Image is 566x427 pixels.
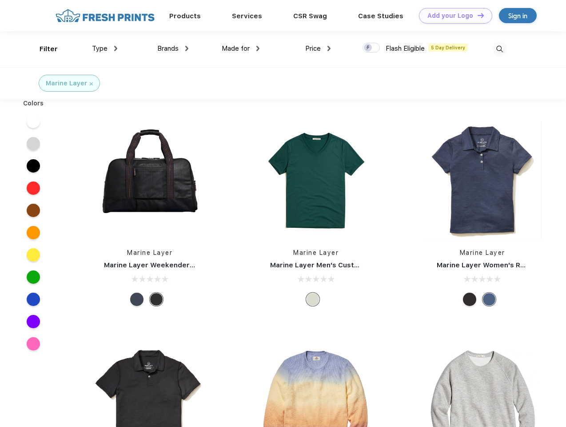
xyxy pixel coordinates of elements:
img: func=resize&h=266 [423,121,542,239]
img: desktop_search.svg [492,42,507,56]
img: dropdown.png [185,46,188,51]
img: dropdown.png [256,46,259,51]
div: Filter [40,44,58,54]
span: Price [305,44,321,52]
a: Sign in [499,8,537,23]
div: Add your Logo [427,12,473,20]
span: 5 Day Delivery [428,44,468,52]
div: Colors [16,99,51,108]
span: Made for [222,44,250,52]
a: Marine Layer [127,249,172,256]
div: Navy [482,293,496,306]
div: Marine Layer [46,79,87,88]
div: Navy [130,293,143,306]
img: func=resize&h=266 [257,121,375,239]
img: DT [478,13,484,18]
img: fo%20logo%202.webp [53,8,157,24]
img: dropdown.png [114,46,117,51]
div: Black [463,293,476,306]
a: Products [169,12,201,20]
a: CSR Swag [293,12,327,20]
a: Services [232,12,262,20]
a: Marine Layer [293,249,339,256]
a: Marine Layer [460,249,505,256]
img: filter_cancel.svg [90,82,93,85]
div: Any Color [306,293,319,306]
a: Marine Layer Weekender Bag [104,261,204,269]
span: Type [92,44,108,52]
img: func=resize&h=266 [91,121,209,239]
a: Marine Layer Men's Custom Dyed Signature V-Neck [270,261,446,269]
div: Sign in [508,11,527,21]
span: Brands [157,44,179,52]
img: dropdown.png [327,46,331,51]
span: Flash Eligible [386,44,425,52]
div: Phantom [150,293,163,306]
